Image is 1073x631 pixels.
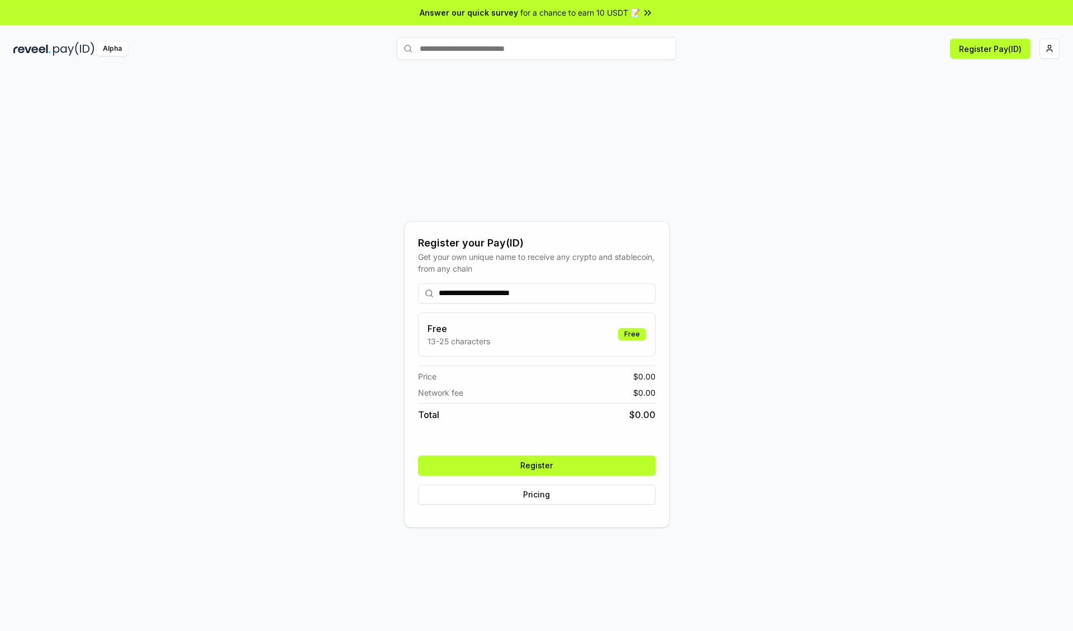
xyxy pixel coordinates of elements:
[420,7,518,18] span: Answer our quick survey
[629,408,656,421] span: $ 0.00
[418,485,656,505] button: Pricing
[950,39,1031,59] button: Register Pay(ID)
[428,322,490,335] h3: Free
[97,42,128,56] div: Alpha
[520,7,640,18] span: for a chance to earn 10 USDT 📝
[418,235,656,251] div: Register your Pay(ID)
[53,42,94,56] img: pay_id
[418,456,656,476] button: Register
[618,328,646,340] div: Free
[418,408,439,421] span: Total
[418,251,656,274] div: Get your own unique name to receive any crypto and stablecoin, from any chain
[633,371,656,382] span: $ 0.00
[418,371,436,382] span: Price
[428,335,490,347] p: 13-25 characters
[13,42,51,56] img: reveel_dark
[418,387,463,398] span: Network fee
[633,387,656,398] span: $ 0.00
